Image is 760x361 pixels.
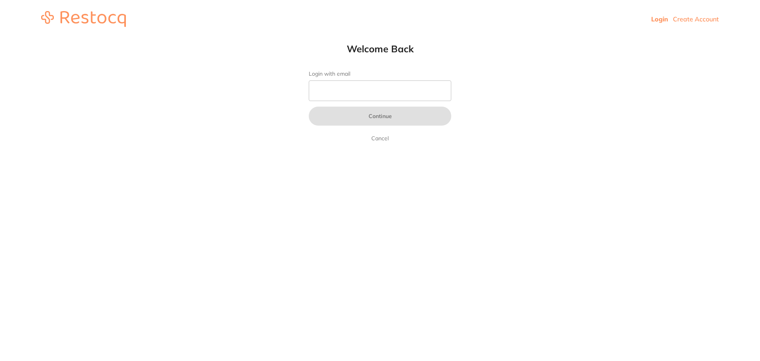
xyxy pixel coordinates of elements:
button: Continue [309,107,451,126]
img: restocq_logo.svg [41,11,126,27]
a: Cancel [370,134,390,143]
label: Login with email [309,71,451,77]
a: Create Account [673,15,719,23]
a: Login [651,15,668,23]
h1: Welcome Back [293,43,467,55]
